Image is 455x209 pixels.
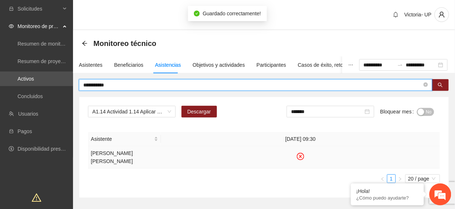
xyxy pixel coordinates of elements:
div: Beneficiarios [114,61,144,69]
label: Bloquear mes [380,106,417,117]
div: Page Size [405,174,440,183]
span: to [397,62,403,68]
span: inbox [9,6,14,11]
a: Concluidos [18,93,43,99]
textarea: Escriba su mensaje y pulse “Intro” [4,135,139,160]
span: swap-right [397,62,403,68]
a: Resumen de monitoreo [18,41,71,47]
span: No [426,108,432,116]
li: Next Page [396,174,405,183]
span: eye [9,24,14,29]
span: Victoria- UP [405,12,432,18]
li: Previous Page [378,174,387,183]
span: A1.14 Actividad 1.14 Aplicar encuestas diagnósticas con instrumento Posit, en Cuauhtémoc [92,106,171,117]
a: Pagos [18,128,32,134]
span: close-circle [424,82,428,87]
th: [DATE] 09:30 [161,132,440,146]
div: Back [82,40,88,47]
span: search [438,82,443,88]
span: arrow-left [82,40,88,46]
div: Chatee con nosotros ahora [38,37,123,47]
div: Participantes [257,61,286,69]
button: ellipsis [343,57,359,73]
li: 1 [387,174,396,183]
button: left [378,174,387,183]
span: bell [390,12,401,18]
button: Bloquear mes [417,108,434,116]
span: close-circle [297,153,304,160]
a: Usuarios [18,111,38,117]
a: Resumen de proyectos aprobados [18,58,96,64]
span: Estamos en línea. [42,65,101,139]
div: Asistentes [79,61,103,69]
span: Guardado correctamente! [203,11,261,16]
span: right [398,177,402,181]
div: ¡Hola! [356,188,418,194]
button: bell [390,9,402,20]
div: Asistencias [155,61,181,69]
span: warning [32,193,41,202]
a: 1 [387,175,395,183]
span: 20 / page [408,175,437,183]
span: Solicitudes [18,1,61,16]
span: left [381,177,385,181]
button: Descargar [181,106,217,117]
th: Asistente [88,132,161,146]
span: Monitoreo de proyectos [18,19,61,34]
a: Disponibilidad presupuestal [18,146,80,152]
span: check-circle [194,11,200,16]
a: Activos [18,76,34,82]
button: search [432,79,449,91]
span: Descargar [187,108,211,116]
button: right [396,174,405,183]
span: ellipsis [348,62,353,67]
td: [PERSON_NAME] [PERSON_NAME] [88,146,161,169]
span: Asistente [91,135,153,143]
span: Monitoreo técnico [93,38,156,49]
div: Objetivos y actividades [193,61,245,69]
div: Casos de éxito, retos y obstáculos [298,61,376,69]
p: ¿Cómo puedo ayudarte? [356,195,418,201]
button: user [435,7,449,22]
span: user [435,11,449,18]
div: Minimizar ventana de chat en vivo [120,4,137,21]
span: close-circle [424,82,428,89]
